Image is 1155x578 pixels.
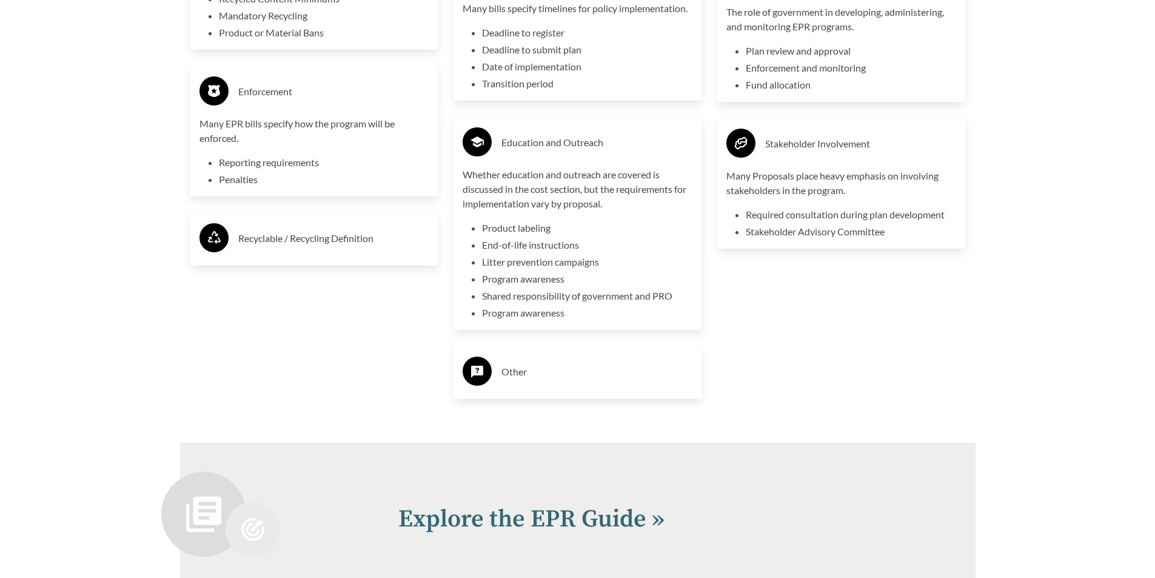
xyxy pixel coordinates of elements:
li: Litter prevention campaigns [482,255,692,269]
li: Penalties [219,172,429,187]
p: Many EPR bills specify how the program will be enforced. [199,116,429,146]
li: Plan review and approval [746,44,956,58]
h3: Other [501,362,692,381]
li: Date of implementation [482,59,692,74]
p: The role of government in developing, administering, and monitoring EPR programs. [726,5,956,34]
li: Mandatory Recycling [219,8,429,23]
li: Program awareness [482,272,692,286]
h3: Education and Outreach [501,133,692,152]
li: Program awareness [482,306,692,320]
li: Fund allocation [746,78,956,92]
p: Whether education and outreach are covered is discussed in the cost section, but the requirements... [463,167,692,211]
li: End-of-life instructions [482,238,692,252]
li: Shared responsibility of government and PRO [482,289,692,303]
li: Stakeholder Advisory Committee [746,224,956,239]
p: Many bills specify timelines for policy implementation. [463,1,692,16]
li: Transition period [482,76,692,91]
li: Deadline to submit plan [482,42,692,57]
li: Product labeling [482,221,692,235]
li: Deadline to register [482,25,692,40]
p: Many Proposals place heavy emphasis on involving stakeholders in the program. [726,169,956,198]
h3: Enforcement [238,82,429,101]
a: Explore the EPR Guide » [398,504,665,534]
h3: Recyclable / Recycling Definition [238,229,429,248]
li: Reporting requirements [219,155,429,170]
li: Required consultation during plan development [746,207,956,222]
li: Product or Material Bans [219,25,429,40]
h3: Stakeholder Involvement [765,134,956,153]
li: Enforcement and monitoring [746,61,956,75]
